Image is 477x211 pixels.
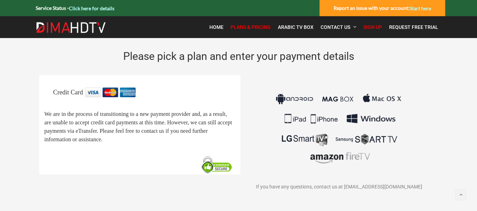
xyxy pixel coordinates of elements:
[231,24,271,30] span: Plans & Pricing
[44,111,232,143] span: We are in the process of transitioning to a new payment provider and, as a result, are unable to ...
[317,20,360,35] a: Contact Us
[389,24,438,30] span: Request Free Trial
[455,189,466,200] a: Back to top
[123,50,354,62] span: Please pick a plan and enter your payment details
[69,5,114,11] a: Click here for details
[36,5,114,11] strong: Service Status -
[256,184,422,190] span: If you have any questions, contact us at [EMAIL_ADDRESS][DOMAIN_NAME]
[206,20,227,35] a: Home
[209,24,223,30] span: Home
[363,24,382,30] span: Sign Up
[227,20,274,35] a: Plans & Pricing
[334,5,431,11] strong: Report an issue with your account:
[386,20,442,35] a: Request Free Trial
[410,5,431,11] a: Start here
[321,24,350,30] span: Contact Us
[274,20,317,35] a: Arabic TV Box
[53,89,83,96] span: Credit Card
[360,20,386,35] a: Sign Up
[278,24,314,30] span: Arabic TV Box
[36,22,106,33] img: Dima HDTV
